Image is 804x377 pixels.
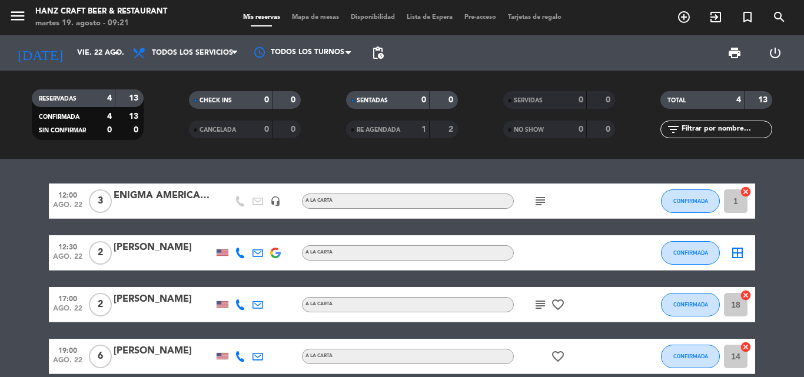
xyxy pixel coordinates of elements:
[53,239,82,253] span: 12:30
[755,35,795,71] div: LOG OUT
[533,298,547,312] i: subject
[661,345,720,368] button: CONFIRMADA
[551,298,565,312] i: favorite_border
[758,96,770,104] strong: 13
[740,10,755,24] i: turned_in_not
[200,98,232,104] span: CHECK INS
[677,10,691,24] i: add_circle_outline
[673,353,708,359] span: CONFIRMADA
[89,189,112,213] span: 3
[35,18,167,29] div: martes 19. agosto - 09:21
[421,96,426,104] strong: 0
[114,343,214,359] div: [PERSON_NAME]
[740,341,752,353] i: cancel
[740,289,752,301] i: cancel
[286,14,345,21] span: Mapa de mesas
[421,125,426,134] strong: 1
[661,293,720,316] button: CONFIRMADA
[39,96,77,102] span: RESERVADAS
[305,198,333,203] span: A la carta
[401,14,459,21] span: Lista de Espera
[89,345,112,368] span: 6
[305,353,333,358] span: A la carta
[772,10,786,24] i: search
[448,125,456,134] strong: 2
[89,293,112,316] span: 2
[114,188,214,203] div: ENIGMA AMERICANOS
[53,356,82,370] span: ago. 22
[9,7,26,25] i: menu
[237,14,286,21] span: Mis reservas
[514,127,544,133] span: NO SHOW
[667,98,686,104] span: TOTAL
[53,305,82,318] span: ago. 22
[357,98,388,104] span: SENTADAS
[730,246,745,260] i: border_all
[291,125,298,134] strong: 0
[514,98,543,104] span: SERVIDAS
[502,14,567,21] span: Tarjetas de regalo
[152,49,233,57] span: Todos los servicios
[673,198,708,204] span: CONFIRMADA
[39,114,79,120] span: CONFIRMADA
[666,122,680,136] i: filter_list
[357,127,400,133] span: RE AGENDADA
[53,343,82,356] span: 19:00
[53,201,82,215] span: ago. 22
[448,96,456,104] strong: 0
[270,248,281,258] img: google-logo.png
[39,128,86,134] span: SIN CONFIRMAR
[107,126,112,134] strong: 0
[661,241,720,265] button: CONFIRMADA
[673,301,708,308] span: CONFIRMADA
[305,250,333,255] span: A la carta
[606,125,613,134] strong: 0
[264,125,269,134] strong: 0
[345,14,401,21] span: Disponibilidad
[129,112,141,121] strong: 13
[680,123,772,136] input: Filtrar por nombre...
[736,96,741,104] strong: 4
[305,302,333,306] span: A la carta
[129,94,141,102] strong: 13
[673,249,708,256] span: CONFIRMADA
[114,240,214,255] div: [PERSON_NAME]
[579,96,583,104] strong: 0
[661,189,720,213] button: CONFIRMADA
[579,125,583,134] strong: 0
[200,127,236,133] span: CANCELADA
[53,188,82,201] span: 12:00
[9,40,71,66] i: [DATE]
[109,46,124,60] i: arrow_drop_down
[551,349,565,363] i: favorite_border
[533,194,547,208] i: subject
[727,46,742,60] span: print
[35,6,167,18] div: Hanz Craft Beer & Restaurant
[270,196,281,206] i: headset_mic
[606,96,613,104] strong: 0
[53,253,82,266] span: ago. 22
[371,46,385,60] span: pending_actions
[53,291,82,305] span: 17:00
[768,46,782,60] i: power_settings_new
[459,14,502,21] span: Pre-acceso
[89,241,112,265] span: 2
[9,7,26,29] button: menu
[291,96,298,104] strong: 0
[134,126,141,134] strong: 0
[107,94,112,102] strong: 4
[114,292,214,307] div: [PERSON_NAME]
[709,10,723,24] i: exit_to_app
[264,96,269,104] strong: 0
[107,112,112,121] strong: 4
[740,186,752,198] i: cancel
